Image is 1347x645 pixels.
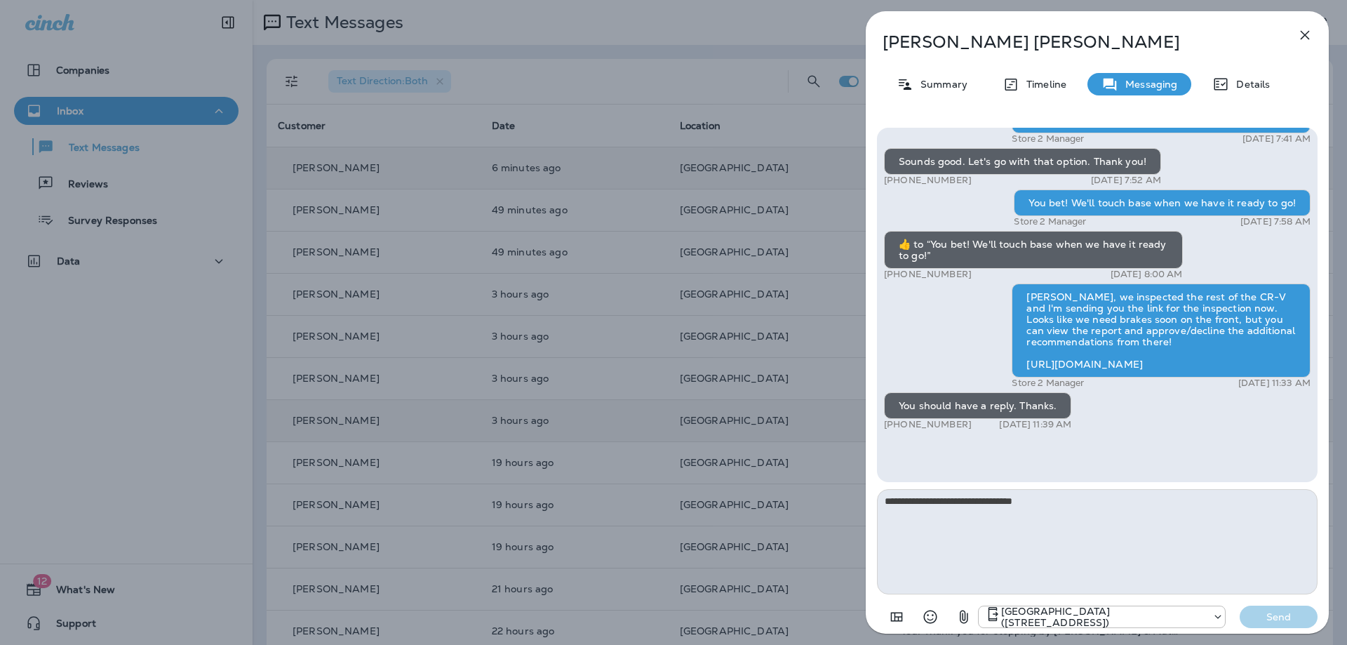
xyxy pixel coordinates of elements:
p: [PHONE_NUMBER] [884,269,972,280]
p: [DATE] 8:00 AM [1111,269,1183,280]
div: Sounds good. Let's go with that option. Thank you! [884,148,1161,175]
p: Summary [913,79,967,90]
div: You should have a reply. Thanks. [884,392,1071,419]
p: [DATE] 7:52 AM [1091,175,1161,186]
div: You bet! We'll touch base when we have it ready to go! [1014,189,1311,216]
button: Add in a premade template [883,603,911,631]
p: Timeline [1019,79,1066,90]
p: Store 2 Manager [1012,133,1084,145]
button: Select an emoji [916,603,944,631]
div: +1 (402) 571-1201 [979,606,1225,628]
p: [DATE] 7:58 AM [1240,216,1311,227]
p: [DATE] 11:39 AM [999,419,1071,430]
p: [PHONE_NUMBER] [884,419,972,430]
p: Store 2 Manager [1012,378,1084,389]
p: [DATE] 11:33 AM [1238,378,1311,389]
p: Store 2 Manager [1014,216,1086,227]
div: [PERSON_NAME], we inspected the rest of the CR-V and I'm sending you the link for the inspection ... [1012,284,1311,378]
div: ​👍​ to “ You bet! We'll touch base when we have it ready to go! ” [884,231,1183,269]
p: Messaging [1118,79,1177,90]
p: [PERSON_NAME] [PERSON_NAME] [883,32,1266,52]
p: [GEOGRAPHIC_DATA] ([STREET_ADDRESS]) [1001,606,1205,628]
p: Details [1229,79,1270,90]
p: [PHONE_NUMBER] [884,175,972,186]
p: [DATE] 7:41 AM [1242,133,1311,145]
